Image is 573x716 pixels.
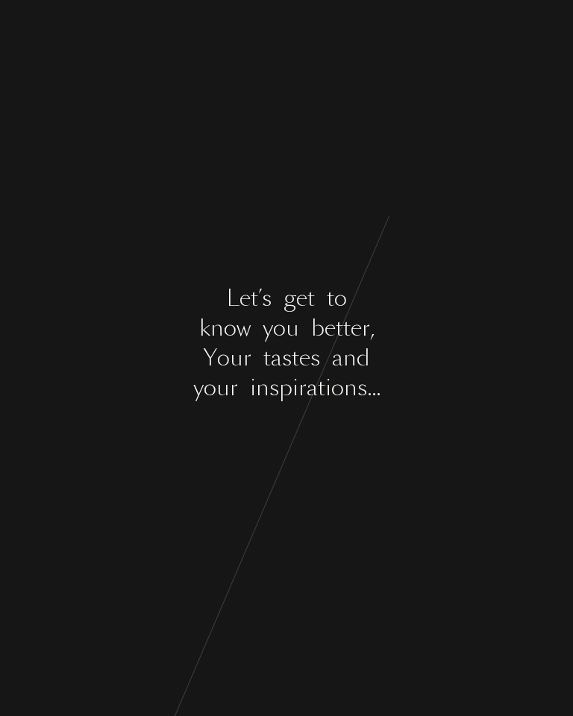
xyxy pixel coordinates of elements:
[250,371,256,405] div: i
[298,371,307,405] div: r
[199,312,210,345] div: k
[336,312,343,345] div: t
[299,342,310,375] div: e
[226,282,239,315] div: L
[296,282,307,315] div: e
[318,371,325,405] div: t
[193,371,204,405] div: y
[376,371,381,405] div: .
[273,312,286,345] div: o
[343,312,351,345] div: t
[224,312,237,345] div: o
[292,371,298,405] div: i
[325,371,331,405] div: i
[286,312,299,345] div: u
[357,371,367,405] div: s
[230,371,238,405] div: r
[331,371,344,405] div: o
[307,282,315,315] div: t
[282,342,292,375] div: s
[258,282,262,315] div: ’
[344,371,357,405] div: n
[284,282,296,315] div: g
[230,342,243,375] div: u
[279,371,292,405] div: p
[332,342,343,375] div: a
[351,312,362,345] div: e
[251,282,258,315] div: t
[210,312,224,345] div: n
[263,342,271,375] div: t
[256,371,269,405] div: n
[310,342,320,375] div: s
[343,342,357,375] div: n
[370,312,375,345] div: ,
[204,371,216,405] div: o
[269,371,279,405] div: s
[357,342,370,375] div: d
[239,282,251,315] div: e
[217,342,230,375] div: o
[327,282,334,315] div: t
[262,282,272,315] div: s
[203,342,217,375] div: Y
[334,282,347,315] div: o
[243,342,251,375] div: r
[362,312,370,345] div: r
[292,342,299,375] div: t
[367,371,372,405] div: .
[325,312,336,345] div: e
[263,312,273,345] div: y
[372,371,376,405] div: .
[271,342,282,375] div: a
[311,312,325,345] div: b
[216,371,230,405] div: u
[237,312,251,345] div: w
[307,371,318,405] div: a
